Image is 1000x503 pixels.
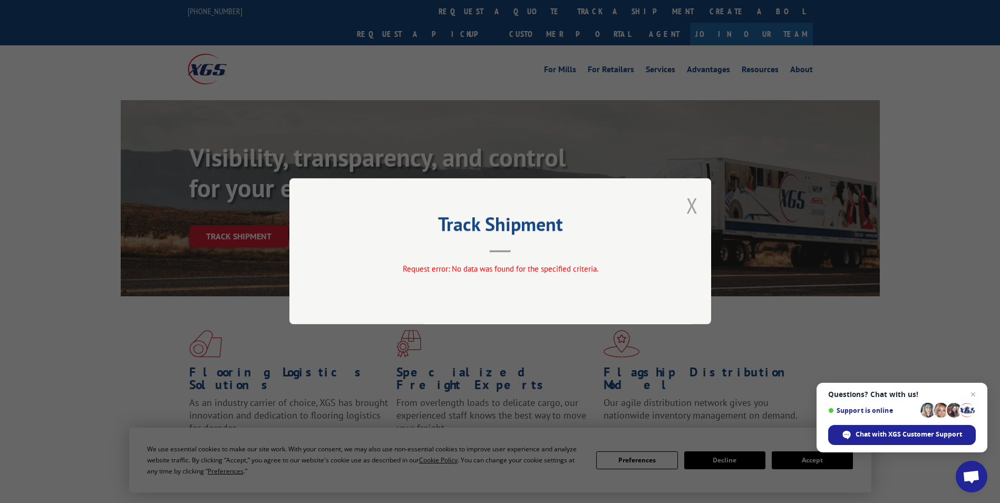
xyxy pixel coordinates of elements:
[967,388,979,401] span: Close chat
[402,264,598,274] span: Request error: No data was found for the specified criteria.
[956,461,987,492] div: Open chat
[342,217,658,237] h2: Track Shipment
[828,390,976,399] span: Questions? Chat with us!
[856,430,962,439] span: Chat with XGS Customer Support
[828,407,917,414] span: Support is online
[686,191,698,219] button: Close modal
[828,425,976,445] div: Chat with XGS Customer Support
